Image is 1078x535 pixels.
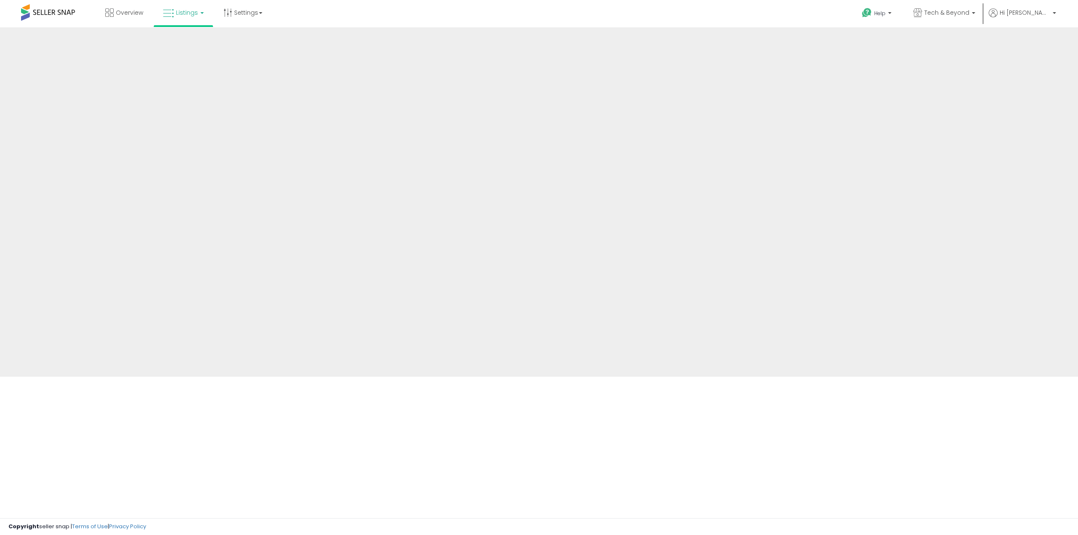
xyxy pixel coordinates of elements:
span: Listings [176,8,198,17]
span: Help [874,10,886,17]
span: Overview [116,8,143,17]
span: Tech & Beyond [924,8,969,17]
a: Help [855,1,900,27]
i: Get Help [862,8,872,18]
a: Hi [PERSON_NAME] [989,8,1056,27]
span: Hi [PERSON_NAME] [1000,8,1050,17]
